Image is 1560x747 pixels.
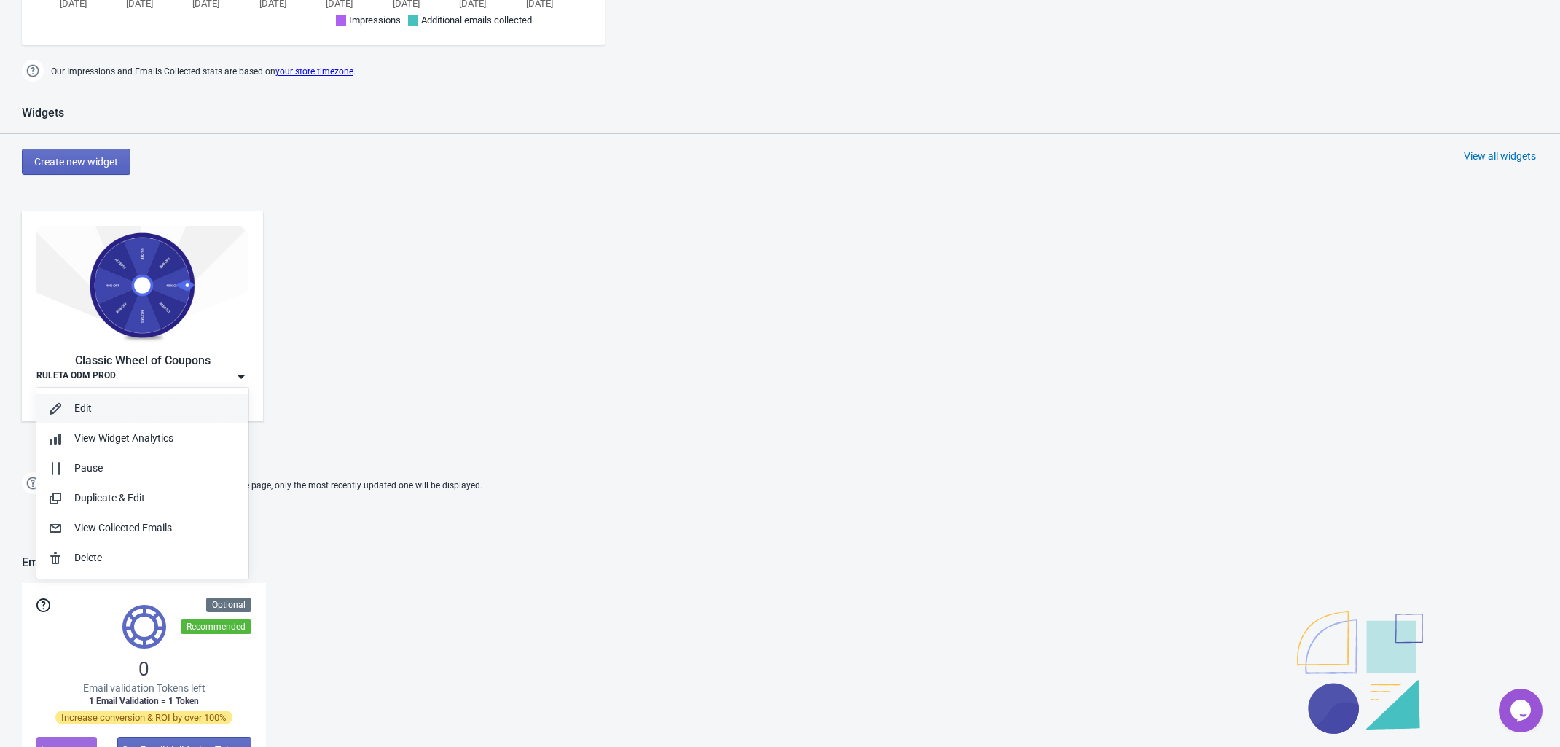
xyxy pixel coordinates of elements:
span: View Widget Analytics [74,432,173,444]
span: 0 [138,657,149,681]
button: Duplicate & Edit [36,483,248,513]
img: dropdown.png [234,369,248,384]
button: View Widget Analytics [36,423,248,453]
div: Recommended [181,619,251,634]
button: Pause [36,453,248,483]
div: Optional [206,598,251,612]
span: Our Impressions and Emails Collected stats are based on . [51,60,356,84]
a: your store timezone [275,66,353,77]
span: Email validation Tokens left [83,681,205,695]
div: Pause [74,461,237,476]
button: View Collected Emails [36,513,248,543]
div: Edit [74,401,237,416]
iframe: chat widget [1499,689,1545,732]
button: Edit [36,394,248,423]
span: Create new widget [34,156,118,168]
div: Classic Wheel of Coupons [36,352,248,369]
span: Impressions [349,15,401,26]
div: Delete [74,550,237,566]
button: Create new widget [22,149,130,175]
span: If two Widgets are enabled and targeting the same page, only the most recently updated one will b... [51,474,482,498]
img: tokens.svg [122,605,166,649]
div: Duplicate & Edit [74,490,237,506]
span: 1 Email Validation = 1 Token [89,695,199,707]
span: Increase conversion & ROI by over 100% [55,711,232,724]
span: Additional emails collected [421,15,532,26]
img: help.png [22,60,44,82]
img: illustration.svg [1297,611,1423,734]
img: classic_game.jpg [36,226,248,345]
button: Delete [36,543,248,573]
div: View all widgets [1464,149,1536,163]
div: View Collected Emails [74,520,237,536]
img: help.png [22,472,44,494]
div: RULETA ODM PROD [36,369,116,384]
